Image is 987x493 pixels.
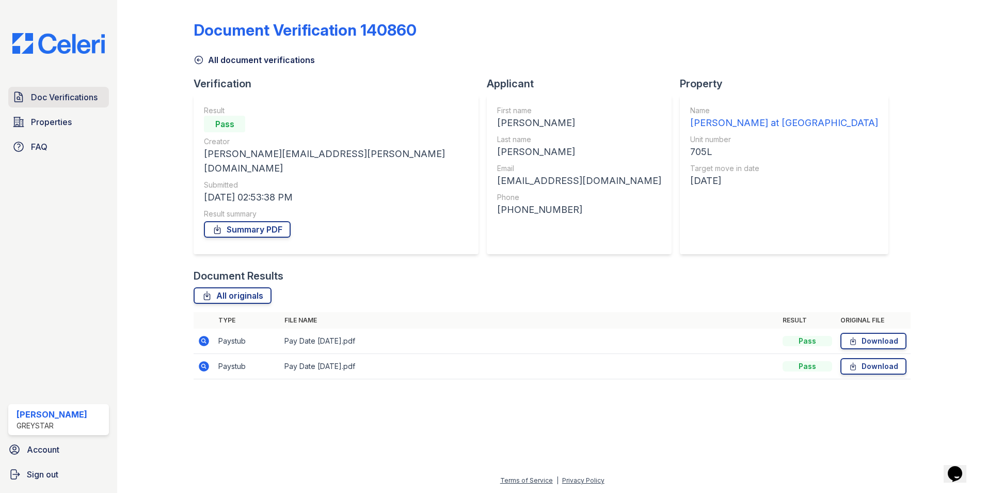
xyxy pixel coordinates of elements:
[690,134,878,145] div: Unit number
[690,163,878,174] div: Target move in date
[8,87,109,107] a: Doc Verifications
[194,54,315,66] a: All document verifications
[31,116,72,128] span: Properties
[214,354,280,379] td: Paystub
[204,136,468,147] div: Creator
[8,112,109,132] a: Properties
[4,33,113,54] img: CE_Logo_Blue-a8612792a0a2168367f1c8372b55b34899dd931a85d93a1a3d3e32e68fde9ad4.png
[194,269,283,283] div: Document Results
[690,105,878,116] div: Name
[194,76,487,91] div: Verification
[204,147,468,176] div: [PERSON_NAME][EMAIL_ADDRESS][PERSON_NAME][DOMAIN_NAME]
[497,116,661,130] div: [PERSON_NAME]
[497,134,661,145] div: Last name
[17,408,87,421] div: [PERSON_NAME]
[497,174,661,188] div: [EMAIL_ADDRESS][DOMAIN_NAME]
[31,91,98,103] span: Doc Verifications
[214,329,280,354] td: Paystub
[680,76,897,91] div: Property
[783,361,832,372] div: Pass
[500,476,553,484] a: Terms of Service
[497,163,661,174] div: Email
[194,21,417,39] div: Document Verification 140860
[214,312,280,329] th: Type
[204,116,245,132] div: Pass
[836,312,911,329] th: Original file
[497,203,661,217] div: [PHONE_NUMBER]
[27,468,58,481] span: Sign out
[204,180,468,190] div: Submitted
[690,174,878,188] div: [DATE]
[778,312,836,329] th: Result
[840,333,906,349] a: Download
[280,354,778,379] td: Pay Date [DATE].pdf
[497,192,661,203] div: Phone
[204,105,468,116] div: Result
[194,287,272,304] a: All originals
[204,221,291,238] a: Summary PDF
[17,421,87,431] div: Greystar
[783,336,832,346] div: Pass
[4,439,113,460] a: Account
[280,329,778,354] td: Pay Date [DATE].pdf
[8,136,109,157] a: FAQ
[556,476,559,484] div: |
[497,145,661,159] div: [PERSON_NAME]
[27,443,59,456] span: Account
[690,105,878,130] a: Name [PERSON_NAME] at [GEOGRAPHIC_DATA]
[487,76,680,91] div: Applicant
[31,141,47,153] span: FAQ
[840,358,906,375] a: Download
[204,190,468,205] div: [DATE] 02:53:38 PM
[690,116,878,130] div: [PERSON_NAME] at [GEOGRAPHIC_DATA]
[204,209,468,219] div: Result summary
[280,312,778,329] th: File name
[562,476,604,484] a: Privacy Policy
[690,145,878,159] div: 705L
[497,105,661,116] div: First name
[944,452,977,483] iframe: chat widget
[4,464,113,485] a: Sign out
